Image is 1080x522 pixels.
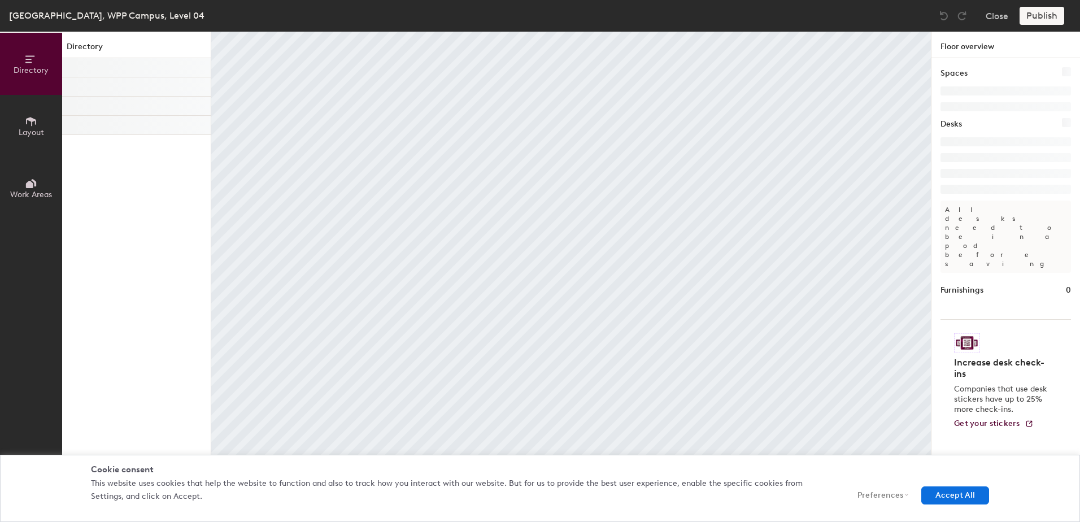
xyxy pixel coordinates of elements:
canvas: Map [211,32,931,522]
button: Preferences [843,486,913,504]
img: Undo [938,10,950,21]
h1: Floor overview [931,32,1080,58]
div: Cookie consent [91,464,989,476]
h1: 0 [1066,284,1071,297]
img: Redo [956,10,968,21]
p: All desks need to be in a pod before saving [940,201,1071,273]
h4: Increase desk check-ins [954,357,1051,380]
h1: Furnishings [940,284,983,297]
button: Accept All [921,486,989,504]
div: [GEOGRAPHIC_DATA], WPP Campus, Level 04 [9,8,204,23]
p: This website uses cookies that help the website to function and also to track how you interact wi... [91,477,832,503]
h1: Spaces [940,67,968,80]
p: Companies that use desk stickers have up to 25% more check-ins. [954,384,1051,415]
span: Work Areas [10,190,52,199]
span: Layout [19,128,44,137]
a: Get your stickers [954,419,1034,429]
button: Close [986,7,1008,25]
img: Sticker logo [954,333,980,353]
h1: Directory [62,41,211,58]
span: Get your stickers [954,419,1020,428]
h1: Desks [940,118,962,130]
span: Directory [14,66,49,75]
